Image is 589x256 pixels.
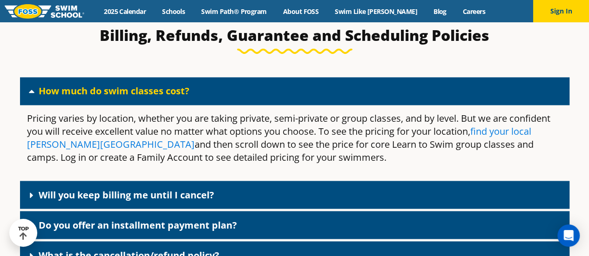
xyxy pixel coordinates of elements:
[193,7,275,16] a: Swim Path® Program
[39,188,214,201] a: Will you keep billing me until I cancel?
[20,181,569,209] div: Will you keep billing me until I cancel?
[75,26,515,45] h3: Billing, Refunds, Guarantee and Scheduling Policies
[154,7,193,16] a: Schools
[20,211,569,239] div: Do you offer an installment payment plan?
[27,125,531,151] a: find your local [PERSON_NAME][GEOGRAPHIC_DATA]
[454,7,493,16] a: Careers
[425,7,454,16] a: Blog
[275,7,327,16] a: About FOSS
[20,77,569,105] div: How much do swim classes cost?
[20,105,569,178] div: How much do swim classes cost?
[39,218,237,231] a: Do you offer an installment payment plan?
[18,226,29,240] div: TOP
[96,7,154,16] a: 2025 Calendar
[27,112,562,164] p: Pricing varies by location, whether you are taking private, semi-private or group classes, and by...
[5,4,84,19] img: FOSS Swim School Logo
[557,224,580,247] div: Open Intercom Messenger
[327,7,426,16] a: Swim Like [PERSON_NAME]
[39,85,190,97] a: How much do swim classes cost?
